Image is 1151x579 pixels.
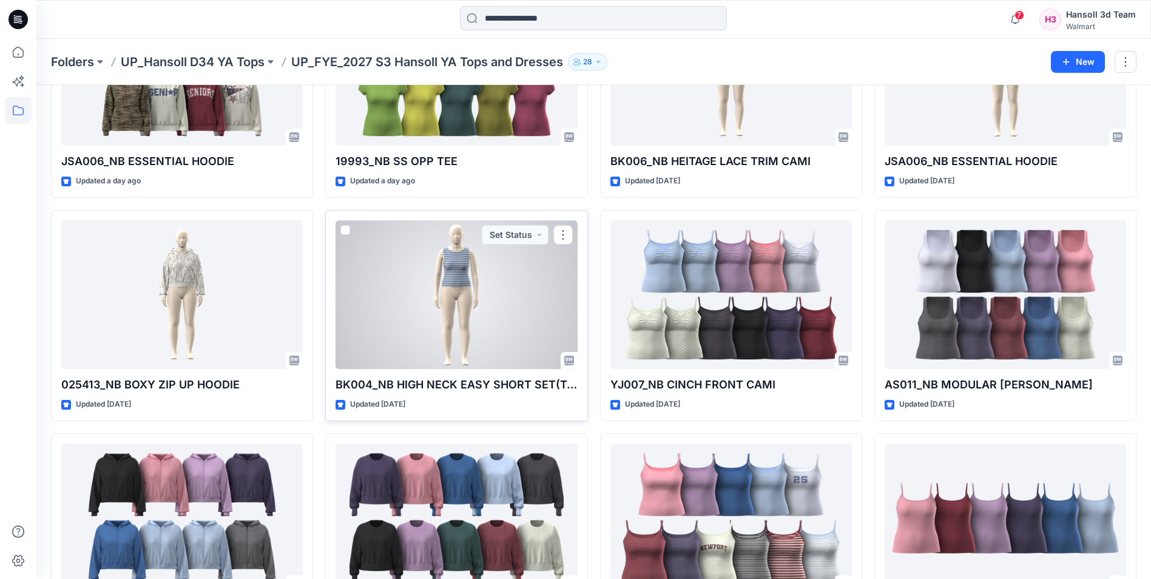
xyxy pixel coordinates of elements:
[568,53,607,70] button: 28
[885,220,1126,369] a: AS011_NB MODULAR TAMI
[899,398,954,411] p: Updated [DATE]
[121,53,265,70] a: UP_Hansoll D34 YA Tops
[583,55,592,69] p: 28
[885,153,1126,170] p: JSA006_NB ESSENTIAL HOODIE
[350,398,405,411] p: Updated [DATE]
[336,153,577,170] p: 19993_NB SS OPP TEE
[61,220,303,369] a: 025413_NB BOXY ZIP UP HOODIE
[336,376,577,393] p: BK004_NB HIGH NECK EASY SHORT SET(TOP)
[336,220,577,369] a: BK004_NB HIGH NECK EASY SHORT SET(TOP)
[61,153,303,170] p: JSA006_NB ESSENTIAL HOODIE
[625,175,680,188] p: Updated [DATE]
[1014,10,1024,20] span: 7
[76,175,141,188] p: Updated a day ago
[61,376,303,393] p: 025413_NB BOXY ZIP UP HOODIE
[885,376,1126,393] p: AS011_NB MODULAR [PERSON_NAME]
[291,53,563,70] p: UP_FYE_2027 S3 Hansoll YA Tops and Dresses
[625,398,680,411] p: Updated [DATE]
[1066,22,1136,31] div: Walmart
[1066,7,1136,22] div: Hansoll 3d Team
[350,175,415,188] p: Updated a day ago
[76,398,131,411] p: Updated [DATE]
[1039,8,1061,30] div: H3
[899,175,954,188] p: Updated [DATE]
[51,53,94,70] a: Folders
[610,153,852,170] p: BK006_NB HEITAGE LACE TRIM CAMI
[1051,51,1105,73] button: New
[610,376,852,393] p: YJ007_NB CINCH FRONT CAMI
[610,220,852,369] a: YJ007_NB CINCH FRONT CAMI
